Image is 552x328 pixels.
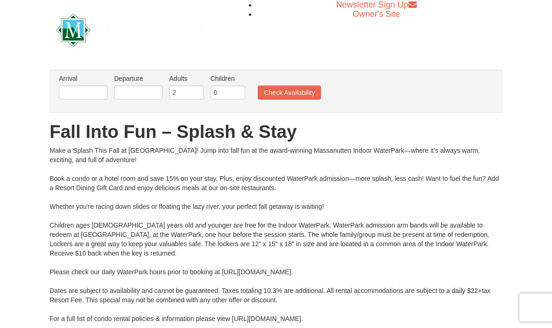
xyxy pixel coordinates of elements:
label: Departure [114,74,163,83]
img: Massanutten Resort Logo [56,14,231,47]
a: Massanutten Resort [56,18,231,40]
label: Adults [169,74,204,83]
h1: Fall Into Fun – Splash & Stay [50,122,502,141]
label: Arrival [59,74,108,83]
label: Children [211,74,245,83]
a: Owner's Site [353,9,400,19]
button: Check Availability [258,86,321,100]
